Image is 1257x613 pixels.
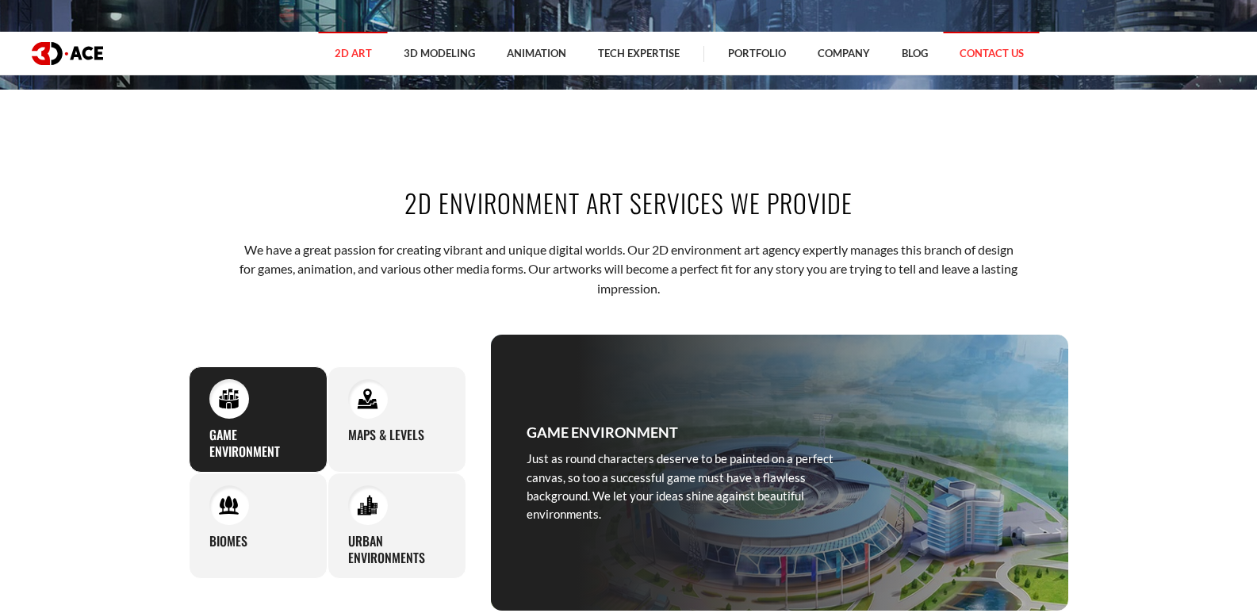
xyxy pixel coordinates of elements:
[527,450,852,524] p: Just as round characters deserve to be painted on a perfect canvas, so too a successful game must...
[388,32,491,75] a: 3D Modeling
[218,494,240,515] img: Biomes
[357,494,378,515] img: Urban environments
[802,32,886,75] a: Company
[944,32,1040,75] a: Contact Us
[527,421,678,443] h3: Game environment
[491,32,582,75] a: Animation
[582,32,696,75] a: Tech Expertise
[32,42,103,65] img: logo dark
[218,389,240,410] img: Game environment
[712,32,802,75] a: Portfolio
[348,427,424,443] h3: Maps & levels
[189,185,1069,220] h2: 2D ENVIRONMENT ART SERVICES WE PROVIDE
[348,533,446,566] h3: Urban environments
[209,427,307,460] h3: Game environment
[319,32,388,75] a: 2D Art
[209,533,247,550] h3: Biomes
[238,240,1019,298] p: We have a great passion for creating vibrant and unique digital worlds. Our 2D environment art ag...
[886,32,944,75] a: Blog
[357,389,378,410] img: Maps & levels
